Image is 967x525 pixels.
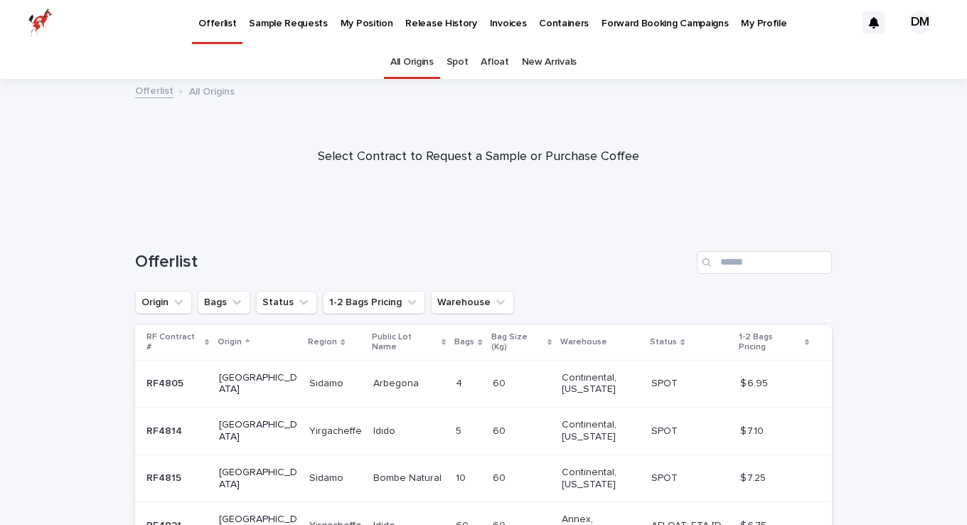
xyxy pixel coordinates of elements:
a: Afloat [481,46,508,79]
p: SPOT [651,423,680,437]
p: Warehouse [560,334,607,350]
p: [GEOGRAPHIC_DATA] [219,419,298,443]
p: 5 [456,423,464,437]
p: $ 6.95 [740,375,771,390]
h1: Offerlist [135,252,691,272]
p: $ 7.25 [740,470,769,484]
button: Origin [135,291,192,314]
p: Public Lot Name [372,329,438,356]
p: 4 [456,375,465,390]
p: RF4815 [146,470,184,484]
a: All Origins [390,46,434,79]
tr: RF4814RF4814 [GEOGRAPHIC_DATA]YirgacheffeYirgacheffe IdidoIdido 55 6060 Continental, [US_STATE] S... [135,408,832,455]
p: RF4814 [146,423,185,437]
p: Bag Size (Kg) [491,329,544,356]
button: 1-2 Bags Pricing [323,291,425,314]
p: SPOT [651,375,680,390]
button: Bags [198,291,250,314]
p: RF4805 [146,375,186,390]
a: Spot [447,46,469,79]
p: 1-2 Bags Pricing [739,329,801,356]
p: Yirgacheffe [309,423,365,437]
a: New Arrivals [522,46,577,79]
p: Region [308,334,337,350]
button: Status [256,291,317,314]
tr: RF4805RF4805 [GEOGRAPHIC_DATA]SidamoSidamo ArbegonaArbegona 44 6060 Continental, [US_STATE] SPOTS... [135,360,832,408]
p: All Origins [189,83,235,98]
p: Arbegona [373,375,422,390]
p: 60 [493,375,508,390]
div: DM [909,11,931,34]
p: Bags [454,334,474,350]
p: SPOT [651,470,680,484]
p: [GEOGRAPHIC_DATA] [219,467,298,491]
img: zttTXibQQrCfv9chImQE [28,9,53,37]
p: Status [650,334,677,350]
input: Search [697,251,832,274]
p: Origin [218,334,242,350]
p: RF Contract # [146,329,201,356]
p: Select Contract to Request a Sample or Purchase Coffee [194,149,763,165]
p: [GEOGRAPHIC_DATA] [219,372,298,396]
a: Offerlist [135,82,173,98]
p: Sidamo [309,375,346,390]
tr: RF4815RF4815 [GEOGRAPHIC_DATA]SidamoSidamo Bombe NaturalBombe Natural 1010 6060 Continental, [US_... [135,455,832,502]
p: 10 [456,470,469,484]
p: $ 7.10 [740,423,766,437]
p: Idido [373,423,398,437]
button: Warehouse [431,291,514,314]
p: 60 [493,470,508,484]
p: Sidamo [309,470,346,484]
p: 60 [493,423,508,437]
p: Bombe Natural [373,470,444,484]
